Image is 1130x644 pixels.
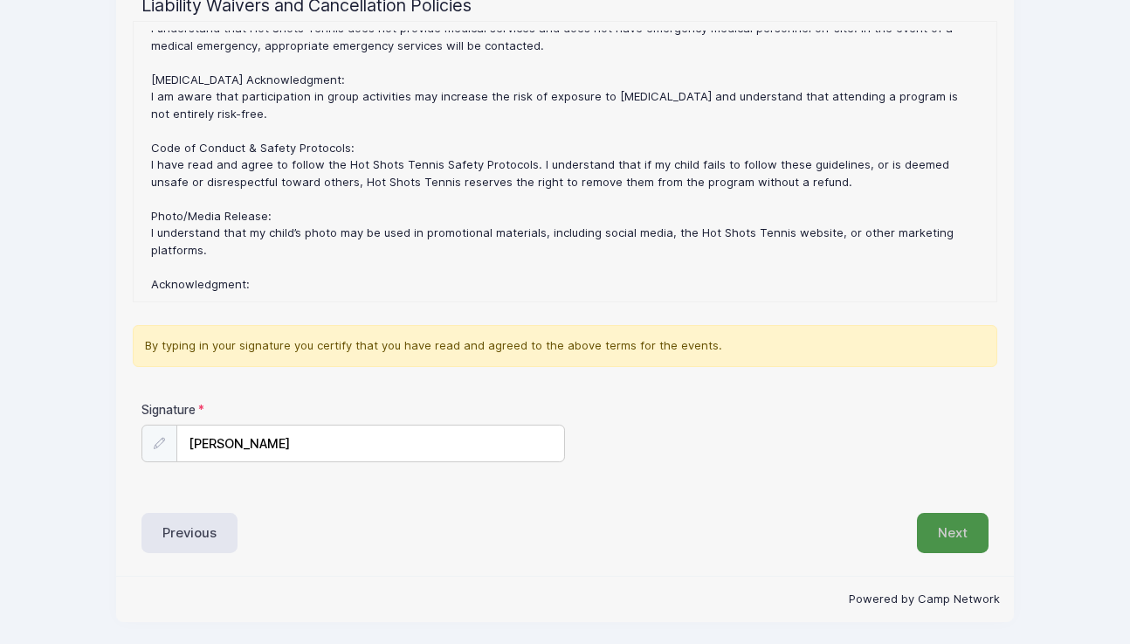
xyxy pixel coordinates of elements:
button: Previous [141,513,238,553]
button: Next [917,513,989,553]
div: : [PERSON_NAME]: Group Lesson Policy Group lessons require a full session commitment (typically 6... [142,31,987,293]
div: By typing in your signature you certify that you have read and agreed to the above terms for the ... [133,325,996,367]
p: Powered by Camp Network [130,591,1000,608]
input: Enter first and last name [176,425,565,462]
label: Signature [141,401,353,419]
